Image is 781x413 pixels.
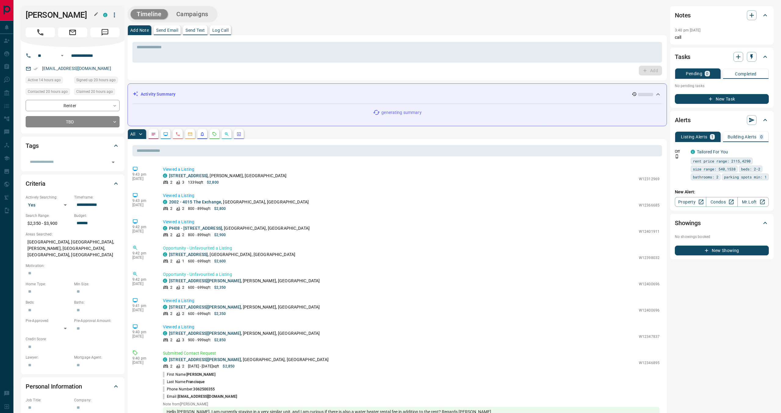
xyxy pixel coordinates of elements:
span: Email [58,27,87,37]
p: Last Name: [163,379,204,385]
div: condos.ca [163,331,167,335]
p: 9:42 pm [132,225,154,229]
svg: Calls [175,132,180,137]
svg: Notes [151,132,156,137]
p: Opportunity - Unfavourited a Listing [163,245,660,251]
p: 1 [711,135,714,139]
svg: Lead Browsing Activity [163,132,168,137]
p: 3:40 pm [DATE] [675,28,701,32]
p: New Alert: [675,189,769,195]
button: New Showing [675,246,769,255]
h1: [PERSON_NAME] [26,10,94,20]
div: condos.ca [163,174,167,178]
p: , [GEOGRAPHIC_DATA], [GEOGRAPHIC_DATA] [169,199,309,205]
p: 9:41 pm [132,304,154,308]
div: Sun Sep 14 2025 [74,88,120,97]
p: W12312969 [639,176,660,182]
div: condos.ca [163,357,167,362]
p: , [GEOGRAPHIC_DATA], [GEOGRAPHIC_DATA] [169,251,295,258]
div: Tags [26,138,120,153]
p: , [PERSON_NAME], [GEOGRAPHIC_DATA] [169,173,287,179]
p: Job Title: [26,397,71,403]
span: rent price range: 2115,4290 [693,158,750,164]
button: Open [109,158,117,166]
p: Note from [PERSON_NAME] [163,402,660,406]
a: Property [675,197,706,207]
h2: Notes [675,10,691,20]
div: Alerts [675,113,769,127]
p: , [PERSON_NAME], [GEOGRAPHIC_DATA] [169,330,320,337]
span: Message [90,27,120,37]
p: Pre-Approved: [26,318,71,323]
div: Sun Sep 14 2025 [26,88,71,97]
a: 2002 - 4015 The Exchange [169,199,221,204]
p: 2 [170,285,172,290]
p: 2 [170,206,172,211]
svg: Listing Alerts [200,132,205,137]
svg: Push Notification Only [675,154,679,159]
p: [DATE] [132,255,154,260]
h2: Personal Information [26,382,82,391]
p: [DATE] [132,308,154,312]
p: 9:43 pm [132,172,154,177]
p: , [PERSON_NAME], [GEOGRAPHIC_DATA] [169,304,320,310]
div: Showings [675,216,769,230]
p: 2 [182,206,184,211]
p: Phone Number: [163,386,215,392]
button: Timeline [131,9,168,19]
div: Sun Sep 14 2025 [74,77,120,85]
div: condos.ca [103,13,107,17]
p: 600 - 699 sqft [188,285,210,290]
p: 2 [170,311,172,316]
p: 2 [182,232,184,238]
p: 600 - 699 sqft [188,311,210,316]
span: parking spots min: 1 [724,174,767,180]
p: [DATE] [132,229,154,233]
div: Criteria [26,176,120,191]
span: Call [26,27,55,37]
span: Francisque [186,380,204,384]
p: Viewed a Listing [163,324,660,330]
span: [EMAIL_ADDRESS][DOMAIN_NAME] [178,394,237,399]
p: W12398032 [639,255,660,261]
p: , [GEOGRAPHIC_DATA], [GEOGRAPHIC_DATA] [169,225,310,232]
p: [DATE] [132,282,154,286]
p: $2,800 [207,180,219,185]
p: 2 [170,258,172,264]
p: [DATE] [132,177,154,181]
p: 9:40 pm [132,330,154,334]
div: condos.ca [691,150,695,154]
p: $2,600 [214,258,226,264]
svg: Requests [212,132,217,137]
p: Timeframe: [74,195,120,200]
p: 3 [182,180,184,185]
p: Beds: [26,300,71,305]
p: Search Range: [26,213,71,218]
p: [DATE] [132,360,154,365]
a: [STREET_ADDRESS][PERSON_NAME] [169,278,241,283]
a: [STREET_ADDRESS] [169,173,208,178]
a: [STREET_ADDRESS] [169,252,208,257]
p: $2,350 [214,311,226,316]
p: [DATE] [132,334,154,338]
span: Active 14 hours ago [28,77,61,83]
p: , [PERSON_NAME], [GEOGRAPHIC_DATA] [169,278,320,284]
p: $2,800 [214,206,226,211]
p: Actively Searching: [26,195,71,200]
span: Claimed 20 hours ago [76,89,113,95]
p: W12366685 [639,203,660,208]
p: 600 - 699 sqft [188,258,210,264]
div: Notes [675,8,769,23]
p: Pending [686,71,702,76]
p: [DATE] [132,203,154,207]
div: condos.ca [163,279,167,283]
p: Baths: [74,300,120,305]
p: 2 [182,285,184,290]
svg: Email Verified [34,67,38,71]
p: Mortgage Agent: [74,355,120,360]
p: 800 - 899 sqft [188,206,210,211]
a: Condos [706,197,737,207]
p: Add Note [130,28,149,32]
p: Motivation: [26,263,120,269]
p: $2,850 [223,364,235,369]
